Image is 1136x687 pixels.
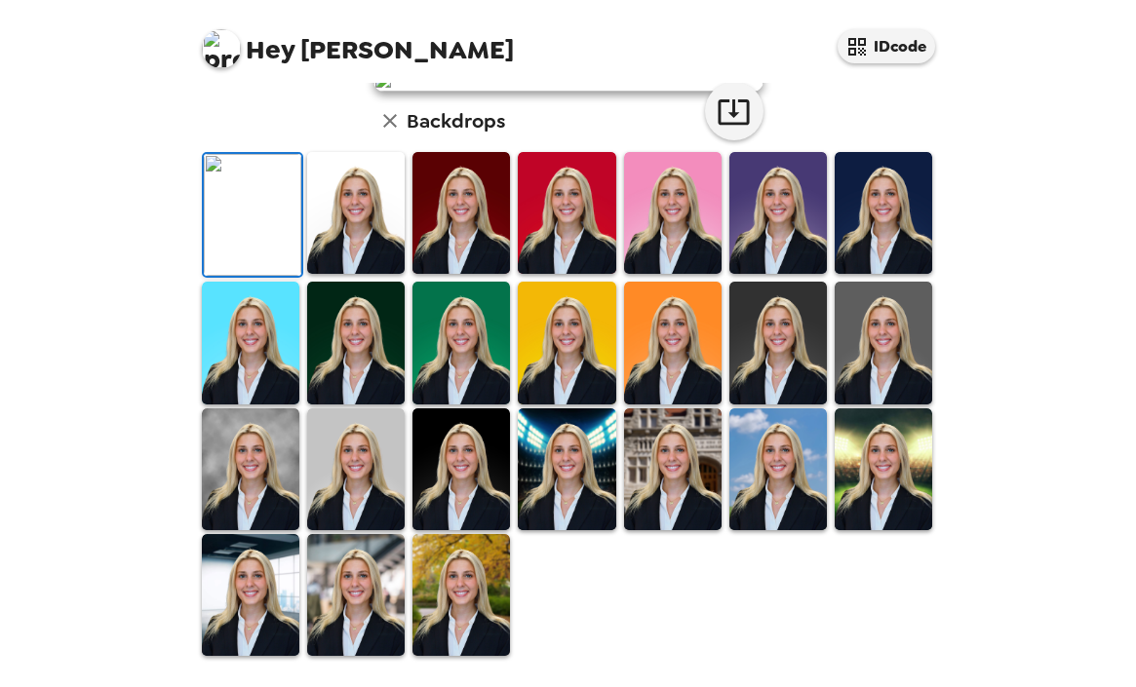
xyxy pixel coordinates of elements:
button: IDcode [838,29,935,63]
span: [PERSON_NAME] [202,19,514,63]
h6: Backdrops [407,105,505,136]
span: Hey [246,32,294,67]
img: profile pic [202,29,241,68]
img: Original [204,154,301,276]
